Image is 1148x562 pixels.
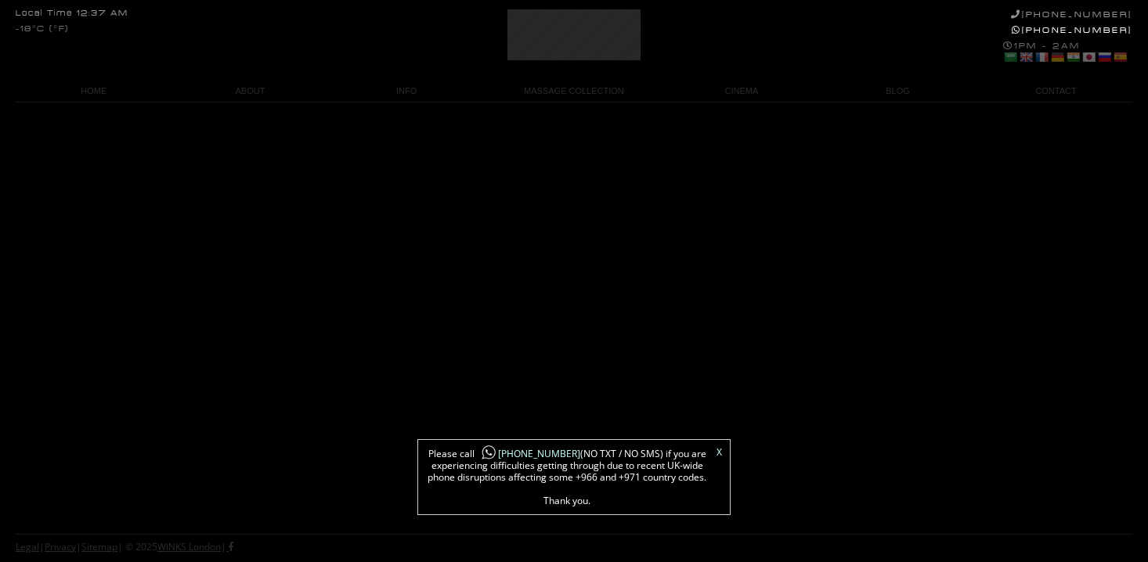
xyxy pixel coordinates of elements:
a: Japanese [1081,51,1096,63]
a: ABOUT [172,81,329,102]
a: X [717,448,722,457]
img: whatsapp-icon1.png [481,445,496,461]
a: CONTACT [976,81,1132,102]
a: HOME [16,81,172,102]
a: [PHONE_NUMBER] [1012,25,1132,35]
div: 1PM - 2AM [1003,41,1132,66]
a: Arabic [1003,51,1017,63]
a: Legal [16,540,39,553]
div: | | | © 2025 | [16,535,233,560]
a: Sitemap [81,540,117,553]
a: WINKS London [157,540,221,553]
div: Local Time 12:37 AM [16,9,128,18]
span: Please call (NO TXT / NO SMS) if you are experiencing difficulties getting through due to recent ... [426,448,708,506]
a: BLOG [820,81,977,102]
div: -18°C (°F) [16,25,69,34]
a: Russian [1097,51,1111,63]
a: INFO [328,81,485,102]
a: Privacy [45,540,76,553]
a: [PHONE_NUMBER] [1011,9,1132,20]
a: CINEMA [663,81,820,102]
a: Spanish [1113,51,1127,63]
a: French [1034,51,1049,63]
a: English [1019,51,1033,63]
a: Hindi [1066,51,1080,63]
a: German [1050,51,1064,63]
a: MASSAGE COLLECTION [485,81,663,102]
a: [PHONE_NUMBER] [475,447,580,460]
